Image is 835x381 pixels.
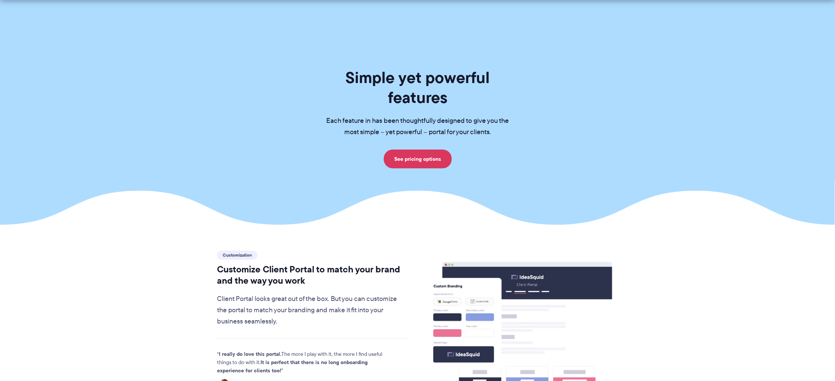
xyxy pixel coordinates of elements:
p: Client Portal looks great out of the box. But you can customize the portal to match your branding... [217,293,407,327]
p: Each feature in has been thoughtfully designed to give you the most simple – yet powerful – porta... [314,115,521,138]
strong: It is perfect that there is no long onboarding experience for clients too! [217,358,368,375]
p: The more I play with it, the more I find useful things to do with it. [217,350,393,375]
strong: I really do love this portal. [219,350,281,358]
h1: Simple yet powerful features [314,68,521,107]
span: Customization [217,251,258,260]
h2: Customize Client Portal to match your brand and the way you work [217,264,407,286]
a: See pricing options [384,150,452,168]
